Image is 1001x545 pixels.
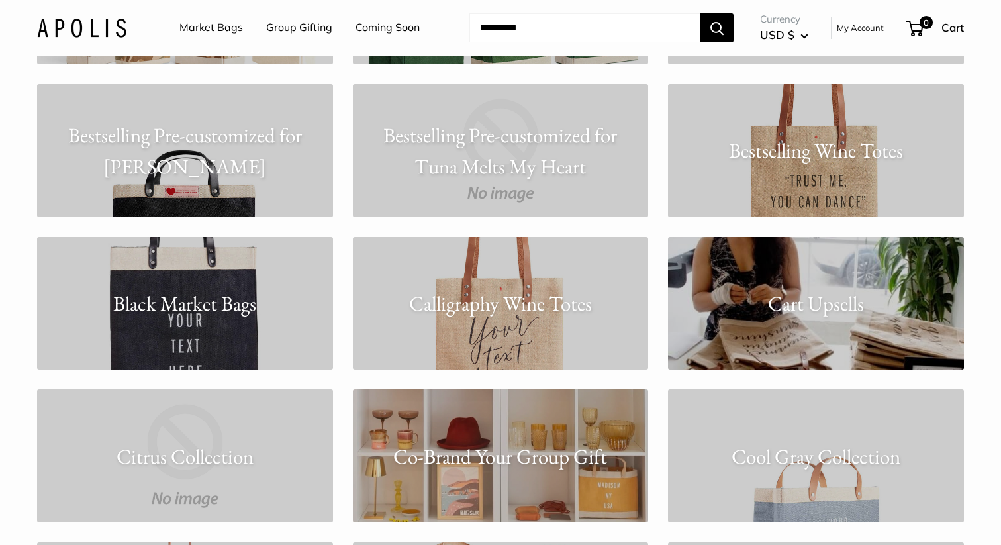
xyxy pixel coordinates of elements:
[37,84,333,217] a: Bestselling Pre-customized for [PERSON_NAME]
[920,16,933,29] span: 0
[37,389,333,522] a: Citrus Collection
[700,13,734,42] button: Search
[37,18,126,37] img: Apolis
[469,13,700,42] input: Search...
[353,288,649,319] p: Calligraphy Wine Totes
[837,20,884,36] a: My Account
[668,135,964,166] p: Bestselling Wine Totes
[668,389,964,522] a: Cool Gray Collection
[668,288,964,319] p: Cart Upsells
[353,84,649,217] a: Bestselling Pre-customized for Tuna Melts My Heart
[356,18,420,38] a: Coming Soon
[37,441,333,472] p: Citrus Collection
[668,237,964,370] a: Cart Upsells
[760,10,808,28] span: Currency
[37,237,333,370] a: Black Market Bags
[760,25,808,46] button: USD $
[668,84,964,217] a: Bestselling Wine Totes
[760,28,794,42] span: USD $
[668,441,964,472] p: Cool Gray Collection
[266,18,332,38] a: Group Gifting
[179,18,243,38] a: Market Bags
[353,389,649,522] a: Co-Brand Your Group Gift
[907,17,964,38] a: 0 Cart
[353,237,649,370] a: Calligraphy Wine Totes
[353,441,649,472] p: Co-Brand Your Group Gift
[37,120,333,181] p: Bestselling Pre-customized for [PERSON_NAME]
[353,120,649,181] p: Bestselling Pre-customized for Tuna Melts My Heart
[941,21,964,34] span: Cart
[37,288,333,319] p: Black Market Bags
